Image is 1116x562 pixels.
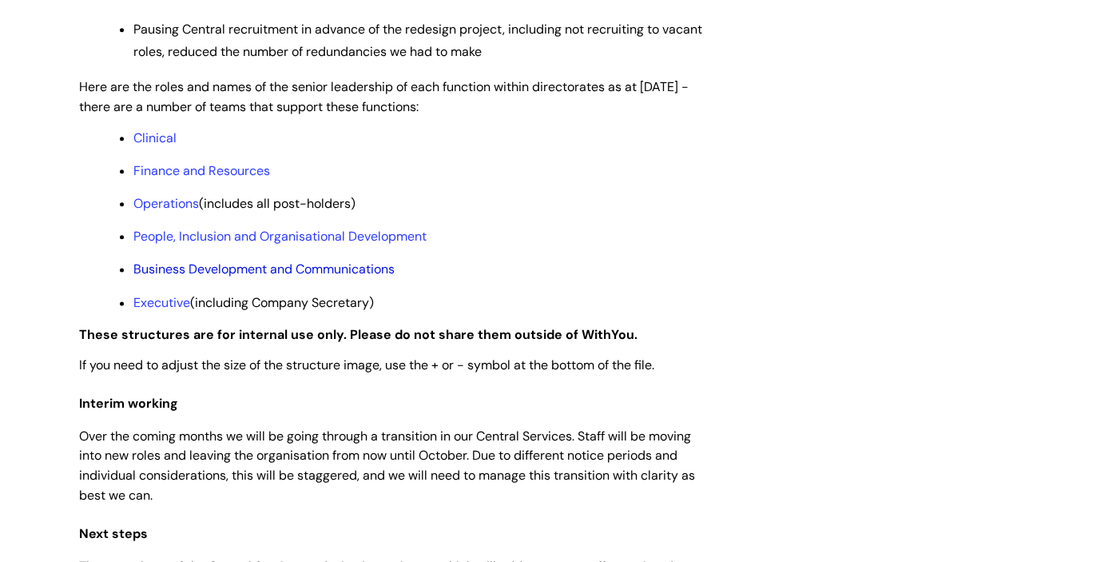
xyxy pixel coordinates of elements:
a: Finance and Resources [133,162,270,179]
span: If you need to adjust the size of the structure image, use the + or - symbol at the bottom of the... [79,357,654,373]
a: Operations [133,195,199,212]
a: People, Inclusion and Organisational Development [133,228,427,245]
span: Here are the roles and names of the senior leadership of each function within directorates as at ... [79,78,689,115]
p: Pausing Central recruitment in advance of the redesign project, including not recruiting to vacan... [133,18,710,65]
span: Interim working [79,395,178,412]
span: Next steps [79,525,148,542]
a: Business Development and Communications [133,261,395,277]
span: (including Company Secretary) [133,294,374,311]
a: Executive [133,294,190,311]
span: (includes all post-holders) [133,195,355,212]
a: Clinical [133,130,177,146]
strong: These structures are for internal use only. Please do not share them outside of WithYou. [79,326,637,343]
span: Over the coming months we will be going through a transition in our Central Services. Staff will ... [79,428,695,504]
